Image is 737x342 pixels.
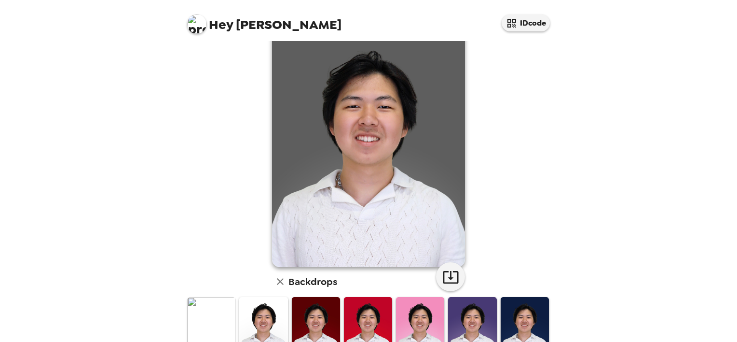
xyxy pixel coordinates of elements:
span: [PERSON_NAME] [187,10,341,31]
button: IDcode [502,14,550,31]
h6: Backdrops [288,274,337,289]
img: profile pic [187,14,206,34]
img: user [272,26,465,267]
span: Hey [209,16,233,33]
